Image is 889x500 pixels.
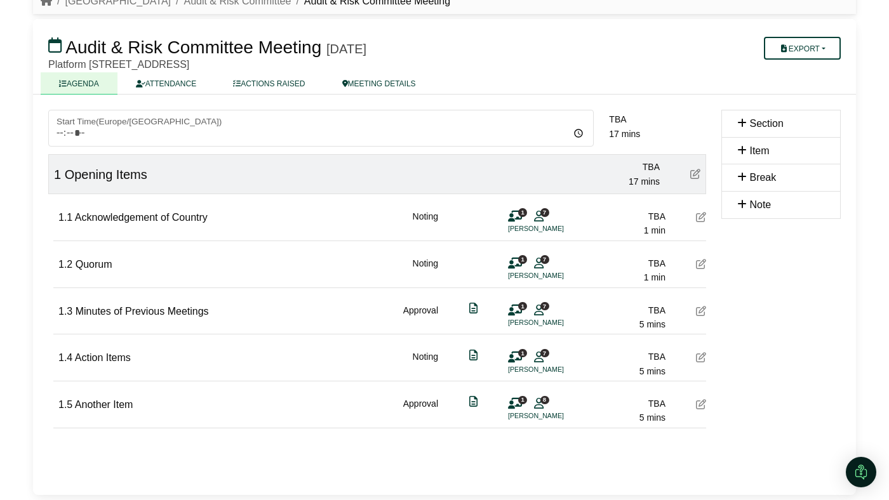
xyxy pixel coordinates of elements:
[508,270,603,281] li: [PERSON_NAME]
[629,176,660,187] span: 17 mins
[76,306,209,317] span: Minutes of Previous Meetings
[58,212,72,223] span: 1.1
[413,256,438,285] div: Noting
[324,72,434,95] a: MEETING DETAILS
[41,72,117,95] a: AGENDA
[577,350,665,364] div: TBA
[577,209,665,223] div: TBA
[540,302,549,310] span: 7
[518,208,527,216] span: 1
[639,412,665,423] span: 5 mins
[749,145,769,156] span: Item
[846,457,876,487] div: Open Intercom Messenger
[508,223,603,234] li: [PERSON_NAME]
[518,349,527,357] span: 1
[577,256,665,270] div: TBA
[65,168,147,181] span: Opening Items
[764,37,841,60] button: Export
[75,399,133,410] span: Another Item
[508,411,603,421] li: [PERSON_NAME]
[518,302,527,310] span: 1
[577,397,665,411] div: TBA
[639,366,665,376] span: 5 mins
[75,212,208,223] span: Acknowledgement of Country
[749,199,771,210] span: Note
[58,259,72,270] span: 1.2
[65,37,321,57] span: Audit & Risk Committee Meeting
[540,349,549,357] span: 7
[54,168,61,181] span: 1
[518,396,527,404] span: 1
[540,208,549,216] span: 7
[508,364,603,375] li: [PERSON_NAME]
[76,259,112,270] span: Quorum
[540,396,549,404] span: 8
[609,129,640,139] span: 17 mins
[644,225,665,235] span: 1 min
[413,350,438,378] div: Noting
[403,397,438,425] div: Approval
[749,118,783,129] span: Section
[413,209,438,238] div: Noting
[403,303,438,332] div: Approval
[215,72,323,95] a: ACTIONS RAISED
[644,272,665,282] span: 1 min
[749,172,776,183] span: Break
[75,352,131,363] span: Action Items
[58,399,72,410] span: 1.5
[58,352,72,363] span: 1.4
[571,160,660,174] div: TBA
[58,306,72,317] span: 1.3
[117,72,215,95] a: ATTENDANCE
[326,41,366,56] div: [DATE]
[639,319,665,329] span: 5 mins
[508,317,603,328] li: [PERSON_NAME]
[540,255,549,263] span: 7
[577,303,665,317] div: TBA
[48,59,189,70] span: Platform [STREET_ADDRESS]
[609,112,706,126] div: TBA
[518,255,527,263] span: 1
